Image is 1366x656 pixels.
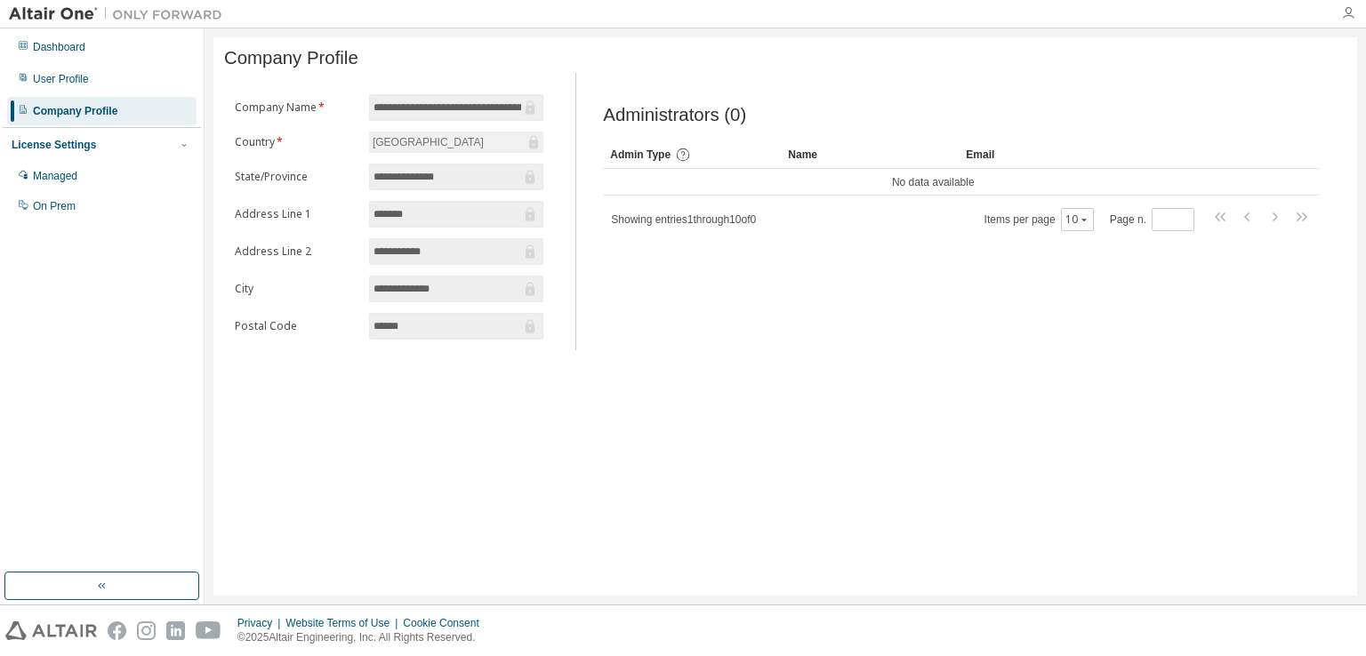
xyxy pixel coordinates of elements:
div: Name [788,140,952,169]
div: Company Profile [33,104,117,118]
img: facebook.svg [108,621,126,640]
div: Privacy [237,616,285,630]
img: altair_logo.svg [5,621,97,640]
span: Administrators (0) [603,105,746,125]
img: Altair One [9,5,231,23]
span: Items per page [984,208,1094,231]
label: Country [235,135,358,149]
label: State/Province [235,170,358,184]
span: Page n. [1110,208,1194,231]
div: [GEOGRAPHIC_DATA] [369,132,543,153]
label: Address Line 1 [235,207,358,221]
label: Company Name [235,100,358,115]
div: User Profile [33,72,89,86]
span: Company Profile [224,48,358,68]
label: City [235,282,358,296]
div: Managed [33,169,77,183]
p: © 2025 Altair Engineering, Inc. All Rights Reserved. [237,630,490,645]
div: Cookie Consent [403,616,489,630]
img: instagram.svg [137,621,156,640]
label: Postal Code [235,319,358,333]
div: [GEOGRAPHIC_DATA] [370,132,486,152]
img: youtube.svg [196,621,221,640]
label: Address Line 2 [235,244,358,259]
div: Email [966,140,1129,169]
div: Dashboard [33,40,85,54]
td: No data available [603,169,1263,196]
img: linkedin.svg [166,621,185,640]
span: Admin Type [610,148,671,161]
button: 10 [1065,212,1089,227]
span: Showing entries 1 through 10 of 0 [611,213,756,226]
div: Website Terms of Use [285,616,403,630]
div: License Settings [12,138,96,152]
div: On Prem [33,199,76,213]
